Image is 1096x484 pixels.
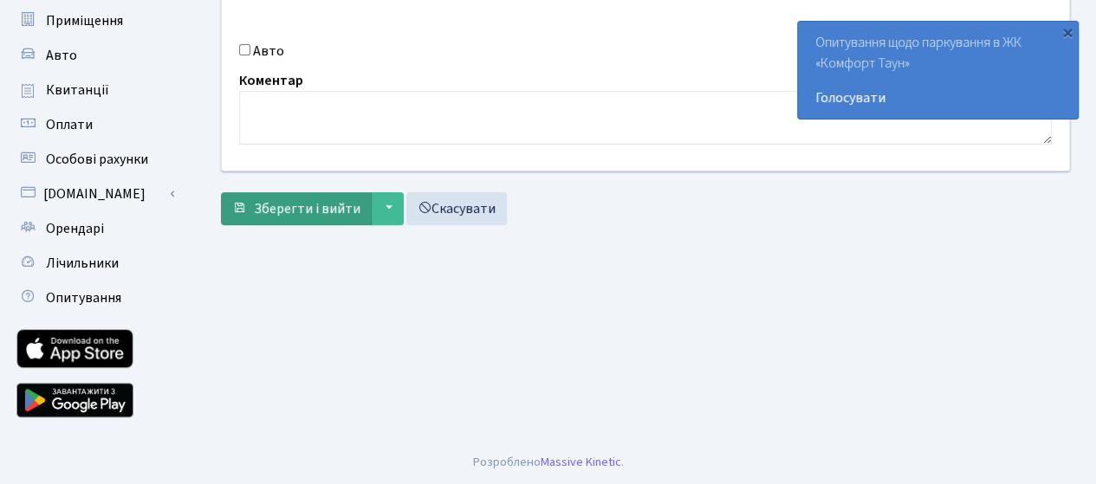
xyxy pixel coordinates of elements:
[46,150,148,169] span: Особові рахунки
[46,81,109,100] span: Квитанції
[253,41,284,61] label: Авто
[9,107,182,142] a: Оплати
[9,38,182,73] a: Авто
[9,281,182,315] a: Опитування
[9,177,182,211] a: [DOMAIN_NAME]
[46,115,93,134] span: Оплати
[46,254,119,273] span: Лічильники
[9,142,182,177] a: Особові рахунки
[541,453,621,471] a: Massive Kinetic
[815,87,1060,108] a: Голосувати
[9,211,182,246] a: Орендарі
[9,73,182,107] a: Квитанції
[46,219,104,238] span: Орендарі
[9,246,182,281] a: Лічильники
[1059,23,1076,41] div: ×
[9,3,182,38] a: Приміщення
[473,453,624,472] div: Розроблено .
[406,192,507,225] a: Скасувати
[239,70,303,91] label: Коментар
[254,199,360,218] span: Зберегти і вийти
[798,22,1078,119] div: Опитування щодо паркування в ЖК «Комфорт Таун»
[46,46,77,65] span: Авто
[46,288,121,307] span: Опитування
[46,11,123,30] span: Приміщення
[221,192,372,225] button: Зберегти і вийти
